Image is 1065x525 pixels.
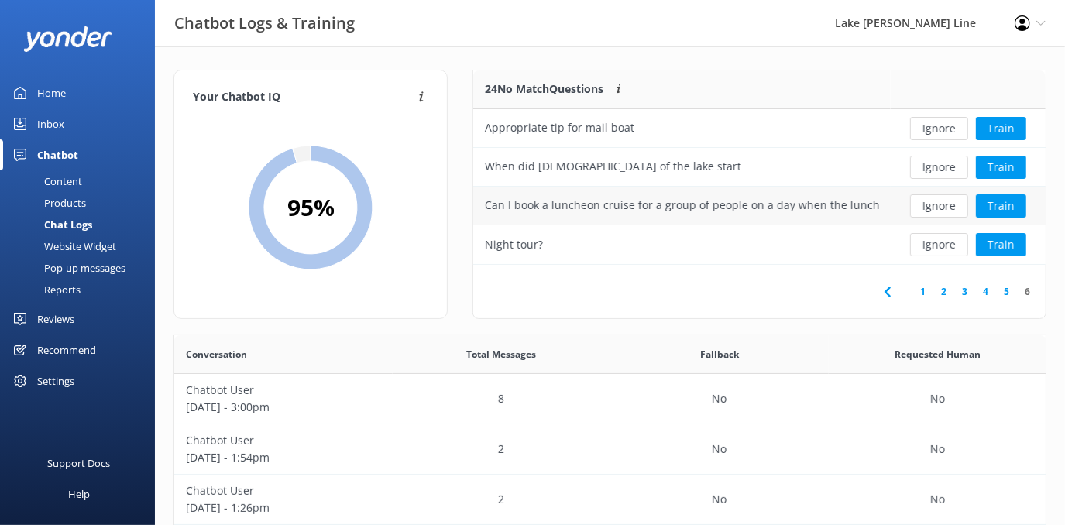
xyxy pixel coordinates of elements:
[186,399,381,416] p: [DATE] - 3:00pm
[976,233,1026,256] button: Train
[9,257,125,279] div: Pop-up messages
[9,192,155,214] a: Products
[498,491,504,508] p: 2
[910,194,968,218] button: Ignore
[174,475,1046,525] div: row
[712,390,727,407] p: No
[485,81,603,98] p: 24 No Match Questions
[9,235,116,257] div: Website Widget
[976,194,1026,218] button: Train
[193,89,414,106] h4: Your Chatbot IQ
[912,284,933,299] a: 1
[186,432,381,449] p: Chatbot User
[37,139,78,170] div: Chatbot
[473,187,1046,225] div: row
[473,148,1046,187] div: row
[23,26,112,52] img: yonder-white-logo.png
[9,257,155,279] a: Pop-up messages
[930,491,945,508] p: No
[498,390,504,407] p: 8
[68,479,90,510] div: Help
[1017,284,1038,299] a: 6
[485,197,879,214] div: Can I book a luncheon cruise for a group of people on a day when the luncheon cruises aren't typi...
[186,382,381,399] p: Chatbot User
[9,214,155,235] a: Chat Logs
[466,347,536,362] span: Total Messages
[895,347,981,362] span: Requested Human
[174,11,355,36] h3: Chatbot Logs & Training
[700,347,739,362] span: Fallback
[712,441,727,458] p: No
[996,284,1017,299] a: 5
[910,117,968,140] button: Ignore
[910,156,968,179] button: Ignore
[9,170,82,192] div: Content
[186,449,381,466] p: [DATE] - 1:54pm
[9,279,155,300] a: Reports
[712,491,727,508] p: No
[930,390,945,407] p: No
[186,347,247,362] span: Conversation
[473,109,1046,264] div: grid
[975,284,996,299] a: 4
[37,365,74,396] div: Settings
[473,109,1046,148] div: row
[37,108,64,139] div: Inbox
[485,236,543,253] div: Night tour?
[186,482,381,499] p: Chatbot User
[174,374,1046,424] div: row
[498,441,504,458] p: 2
[9,214,92,235] div: Chat Logs
[9,192,86,214] div: Products
[485,158,741,175] div: When did [DEMOGRAPHIC_DATA] of the lake start
[9,235,155,257] a: Website Widget
[473,225,1046,264] div: row
[48,448,111,479] div: Support Docs
[954,284,975,299] a: 3
[37,304,74,335] div: Reviews
[186,499,381,516] p: [DATE] - 1:26pm
[485,119,634,136] div: Appropriate tip for mail boat
[37,77,66,108] div: Home
[976,117,1026,140] button: Train
[9,170,155,192] a: Content
[287,189,335,226] h2: 95 %
[930,441,945,458] p: No
[933,284,954,299] a: 2
[37,335,96,365] div: Recommend
[976,156,1026,179] button: Train
[910,233,968,256] button: Ignore
[174,424,1046,475] div: row
[9,279,81,300] div: Reports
